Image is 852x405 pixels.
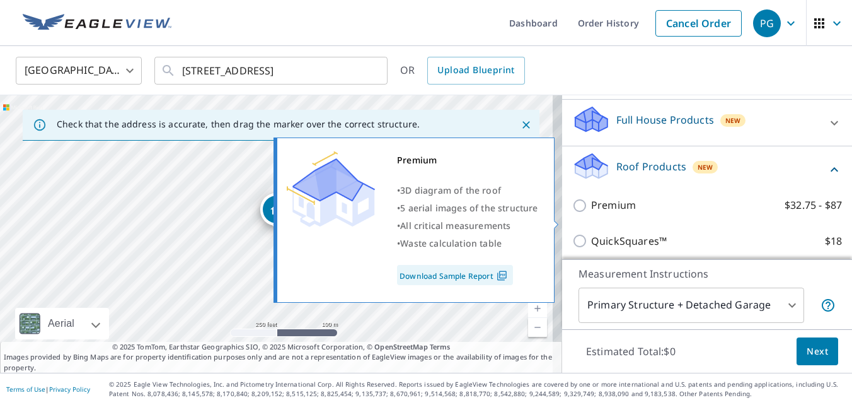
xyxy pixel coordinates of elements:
div: Dropped pin, building 1, Residential property, 3153 Prairie Iris Dr Land O Lakes, FL 34638 [260,193,293,232]
p: Estimated Total: $0 [576,337,686,365]
span: Next [807,344,828,360]
p: © 2025 Eagle View Technologies, Inc. and Pictometry International Corp. All Rights Reserved. Repo... [109,380,846,399]
input: Search by address or latitude-longitude [182,53,362,88]
p: | [6,385,90,393]
span: All critical measurements [400,220,510,232]
a: Current Level 17, Zoom Out [528,318,547,337]
div: OR [400,57,525,85]
a: Download Sample Report [397,265,513,285]
span: Waste calculation table [400,237,502,249]
div: Primary Structure + Detached Garage [579,288,804,323]
button: Close [518,117,534,133]
a: Upload Blueprint [427,57,524,85]
span: New [725,115,741,126]
div: Aerial [44,308,78,339]
a: Terms of Use [6,385,45,394]
div: • [397,235,538,252]
span: New [698,162,713,172]
span: 3D diagram of the roof [400,184,501,196]
div: Aerial [15,308,109,339]
span: 5 aerial images of the structure [400,202,538,214]
div: • [397,182,538,199]
img: Pdf Icon [493,270,510,281]
div: • [397,199,538,217]
p: Full House Products [616,112,714,127]
div: Premium [397,151,538,169]
span: Your report will include the primary structure and a detached garage if one exists. [820,298,836,313]
div: [GEOGRAPHIC_DATA] [16,53,142,88]
a: Cancel Order [655,10,742,37]
div: PG [753,9,781,37]
img: Premium [287,151,375,227]
a: Terms [430,342,451,351]
div: Roof ProductsNew [572,151,842,187]
img: EV Logo [23,14,171,33]
p: $32.75 - $87 [785,197,842,213]
button: Next [797,337,838,366]
div: • [397,217,538,235]
a: OpenStreetMap [374,342,427,351]
p: Check that the address is accurate, then drag the marker over the correct structure. [57,119,420,130]
p: QuickSquares™ [591,233,667,249]
a: Current Level 17, Zoom In [528,299,547,318]
p: $18 [825,233,842,249]
span: © 2025 TomTom, Earthstar Geographics SIO, © 2025 Microsoft Corporation, © [112,342,451,353]
span: Upload Blueprint [437,62,514,78]
p: Roof Products [616,159,686,174]
p: Premium [591,197,636,213]
div: Full House ProductsNew [572,105,842,141]
a: Privacy Policy [49,385,90,394]
p: Measurement Instructions [579,266,836,281]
